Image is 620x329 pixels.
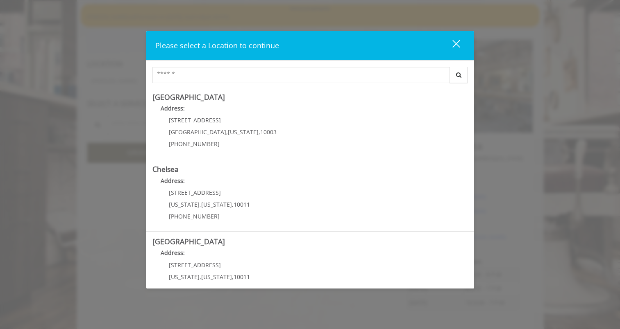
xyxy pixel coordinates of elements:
[169,140,220,148] span: [PHONE_NUMBER]
[161,177,185,185] b: Address:
[169,261,221,269] span: [STREET_ADDRESS]
[169,273,200,281] span: [US_STATE]
[169,212,220,220] span: [PHONE_NUMBER]
[152,67,468,87] div: Center Select
[152,164,179,174] b: Chelsea
[234,273,250,281] span: 10011
[169,189,221,196] span: [STREET_ADDRESS]
[200,273,201,281] span: ,
[260,128,277,136] span: 10003
[228,128,259,136] span: [US_STATE]
[169,128,226,136] span: [GEOGRAPHIC_DATA]
[161,249,185,257] b: Address:
[169,201,200,208] span: [US_STATE]
[232,273,234,281] span: ,
[437,37,465,54] button: close dialog
[259,128,260,136] span: ,
[226,128,228,136] span: ,
[232,201,234,208] span: ,
[152,237,225,246] b: [GEOGRAPHIC_DATA]
[169,116,221,124] span: [STREET_ADDRESS]
[161,104,185,112] b: Address:
[200,201,201,208] span: ,
[201,273,232,281] span: [US_STATE]
[152,92,225,102] b: [GEOGRAPHIC_DATA]
[443,39,459,52] div: close dialog
[234,201,250,208] span: 10011
[201,201,232,208] span: [US_STATE]
[454,72,463,78] i: Search button
[155,41,279,50] span: Please select a Location to continue
[152,67,450,83] input: Search Center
